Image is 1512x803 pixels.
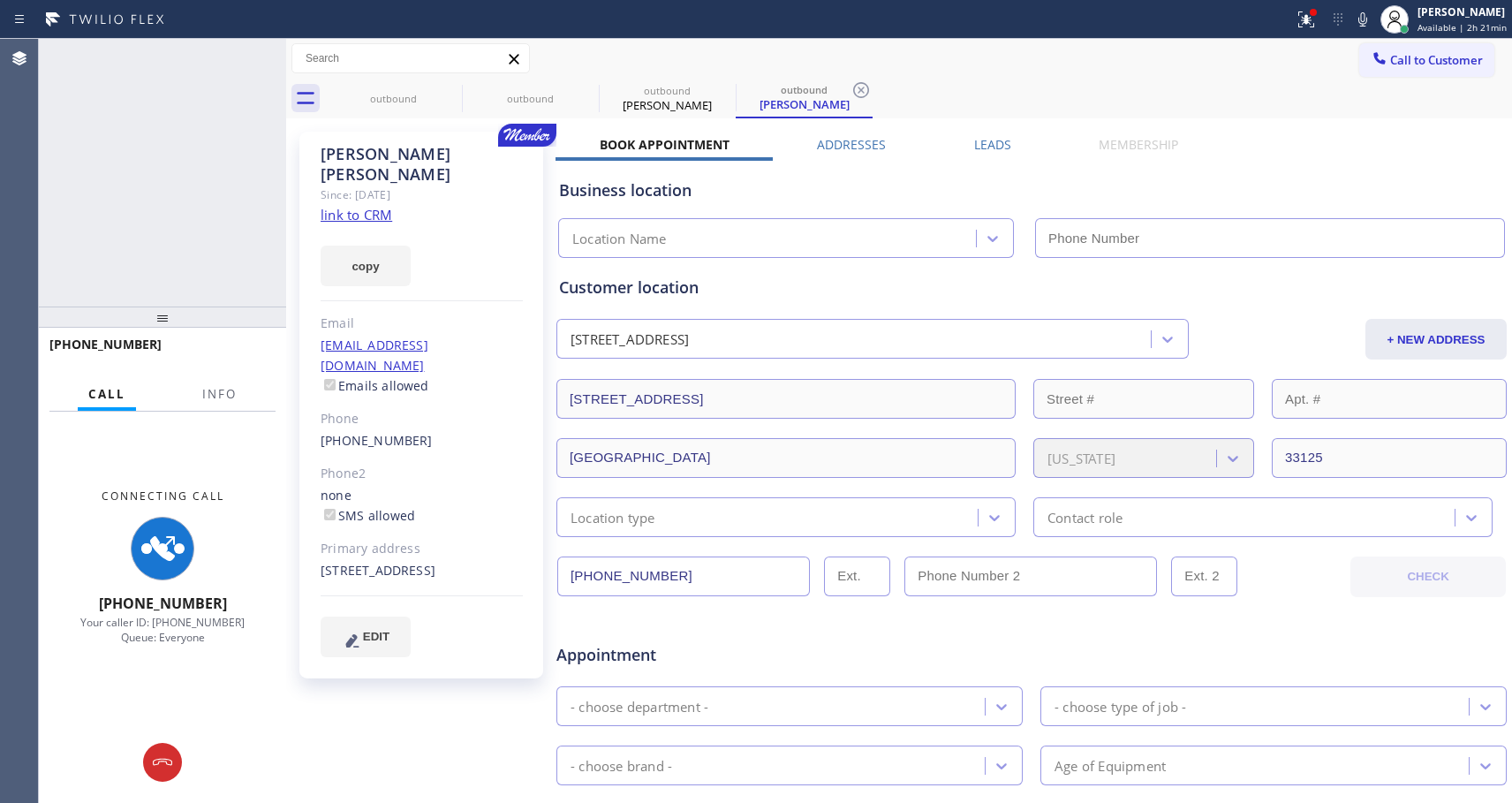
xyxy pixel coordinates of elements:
[737,79,871,117] div: Juan Carlos Martin
[464,92,597,105] div: outbound
[1359,43,1494,77] button: Call to Customer
[601,97,734,113] div: [PERSON_NAME]
[1350,557,1506,597] button: CHECK
[321,314,523,334] div: Email
[327,92,460,105] div: outbound
[99,594,227,613] span: [PHONE_NUMBER]
[324,509,336,520] input: SMS allowed
[737,96,871,112] div: [PERSON_NAME]
[321,377,429,394] label: Emails allowed
[202,386,237,402] span: Info
[321,539,523,559] div: Primary address
[1272,438,1507,478] input: ZIP
[321,337,428,374] a: [EMAIL_ADDRESS][DOMAIN_NAME]
[559,276,1504,299] div: Customer location
[321,246,411,286] button: copy
[321,409,523,429] div: Phone
[974,136,1011,153] label: Leads
[600,136,730,153] label: Book Appointment
[1417,4,1507,19] div: [PERSON_NAME]
[321,206,392,223] a: link to CRM
[1272,379,1507,419] input: Apt. #
[363,630,389,643] span: EDIT
[321,617,411,657] button: EDIT
[321,561,523,581] div: [STREET_ADDRESS]
[292,44,529,72] input: Search
[556,438,1016,478] input: City
[571,507,655,527] div: Location type
[571,330,689,350] div: [STREET_ADDRESS]
[556,643,871,667] span: Appointment
[321,144,523,185] div: [PERSON_NAME] [PERSON_NAME]
[88,386,125,402] span: Call
[1055,755,1166,776] div: Age of Equipment
[737,83,871,96] div: outbound
[571,696,708,716] div: - choose department -
[143,743,182,782] button: Hang up
[1047,507,1123,527] div: Contact role
[1099,136,1178,153] label: Membership
[557,557,810,596] input: Phone Number
[192,377,247,412] button: Info
[904,557,1157,596] input: Phone Number 2
[824,557,890,596] input: Ext.
[1035,218,1505,258] input: Phone Number
[78,377,136,412] button: Call
[1171,557,1237,596] input: Ext. 2
[1390,52,1483,68] span: Call to Customer
[49,336,162,352] span: [PHONE_NUMBER]
[321,464,523,484] div: Phone2
[556,379,1016,419] input: Address
[572,229,667,249] div: Location Name
[324,379,336,390] input: Emails allowed
[1055,696,1186,716] div: - choose type of job -
[321,432,433,449] a: [PHONE_NUMBER]
[571,755,672,776] div: - choose brand -
[601,79,734,118] div: Juan Carlos Martin
[601,84,734,97] div: outbound
[1033,379,1254,419] input: Street #
[1365,319,1507,360] button: + NEW ADDRESS
[1350,7,1375,32] button: Mute
[321,507,415,524] label: SMS allowed
[80,615,245,645] span: Your caller ID: [PHONE_NUMBER] Queue: Everyone
[102,489,224,504] span: Connecting Call
[321,486,523,526] div: none
[1417,21,1507,34] span: Available | 2h 21min
[817,136,886,153] label: Addresses
[321,185,523,205] div: Since: [DATE]
[559,178,1504,202] div: Business location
